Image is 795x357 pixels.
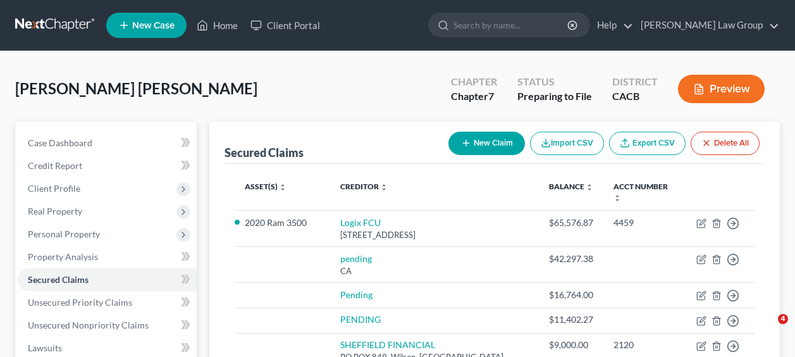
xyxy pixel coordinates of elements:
[132,21,175,30] span: New Case
[340,265,529,277] div: CA
[612,89,658,104] div: CACB
[28,320,149,330] span: Unsecured Nonpriority Claims
[451,75,497,89] div: Chapter
[15,79,257,97] span: [PERSON_NAME] [PERSON_NAME]
[586,184,593,191] i: unfold_more
[613,339,676,351] div: 2120
[340,339,435,350] a: SHEFFIELD FINANCIAL
[18,132,197,154] a: Case Dashboard
[340,289,373,300] a: Pending
[517,89,592,104] div: Preparing to File
[18,246,197,268] a: Property Analysis
[613,216,676,229] div: 4459
[691,132,760,155] button: Delete All
[245,216,320,229] li: 2020 Ram 3500
[591,14,633,37] a: Help
[18,268,197,291] a: Secured Claims
[609,132,686,155] a: Export CSV
[245,182,287,191] a: Asset(s) unfold_more
[613,194,621,202] i: unfold_more
[453,13,569,37] input: Search by name...
[612,75,658,89] div: District
[752,314,782,344] iframe: Intercom live chat
[549,182,593,191] a: Balance unfold_more
[517,75,592,89] div: Status
[18,291,197,314] a: Unsecured Priority Claims
[28,342,62,353] span: Lawsuits
[488,90,494,102] span: 7
[28,160,82,171] span: Credit Report
[451,89,497,104] div: Chapter
[549,253,593,265] div: $42,297.38
[340,229,529,241] div: [STREET_ADDRESS]
[190,14,244,37] a: Home
[244,14,326,37] a: Client Portal
[530,132,604,155] button: Import CSV
[549,216,593,229] div: $65,576.87
[28,206,82,216] span: Real Property
[340,314,381,325] a: PENDING
[448,132,525,155] button: New Claim
[340,182,388,191] a: Creditor unfold_more
[18,314,197,337] a: Unsecured Nonpriority Claims
[549,313,593,326] div: $11,402.27
[279,184,287,191] i: unfold_more
[28,251,98,262] span: Property Analysis
[28,274,89,285] span: Secured Claims
[778,314,788,324] span: 4
[28,183,80,194] span: Client Profile
[28,297,132,308] span: Unsecured Priority Claims
[380,184,388,191] i: unfold_more
[613,182,668,202] a: Acct Number unfold_more
[678,75,765,103] button: Preview
[225,145,304,160] div: Secured Claims
[549,289,593,301] div: $16,764.00
[18,154,197,177] a: Credit Report
[634,14,779,37] a: [PERSON_NAME] Law Group
[549,339,593,351] div: $9,000.00
[340,253,372,264] a: pending
[340,217,381,228] a: Logix FCU
[28,137,92,148] span: Case Dashboard
[28,229,100,239] span: Personal Property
